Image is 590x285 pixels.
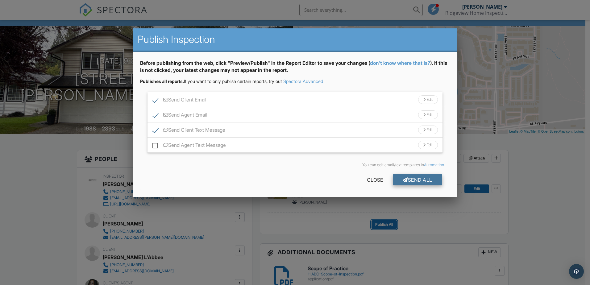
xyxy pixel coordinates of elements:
[283,79,323,84] a: Spectora Advanced
[393,174,442,185] div: Send All
[145,163,445,167] div: You can edit email/text templates in .
[418,141,438,149] div: Edit
[357,174,393,185] div: Close
[140,60,450,78] div: Before publishing from the web, click "Preview/Publish" in the Report Editor to save your changes...
[140,79,282,84] span: If you want to only publish certain reports, try out
[140,79,184,84] strong: Publishes all reports.
[152,97,206,105] label: Send Client Email
[569,264,584,279] div: Open Intercom Messenger
[138,33,452,46] h2: Publish Inspection
[418,126,438,134] div: Edit
[418,95,438,104] div: Edit
[424,163,444,167] a: Automation
[418,110,438,119] div: Edit
[152,127,225,135] label: Send Client Text Message
[152,142,226,150] label: Send Agent Text Message
[370,60,430,66] a: don't know where that is?
[152,112,207,120] label: Send Agent Email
